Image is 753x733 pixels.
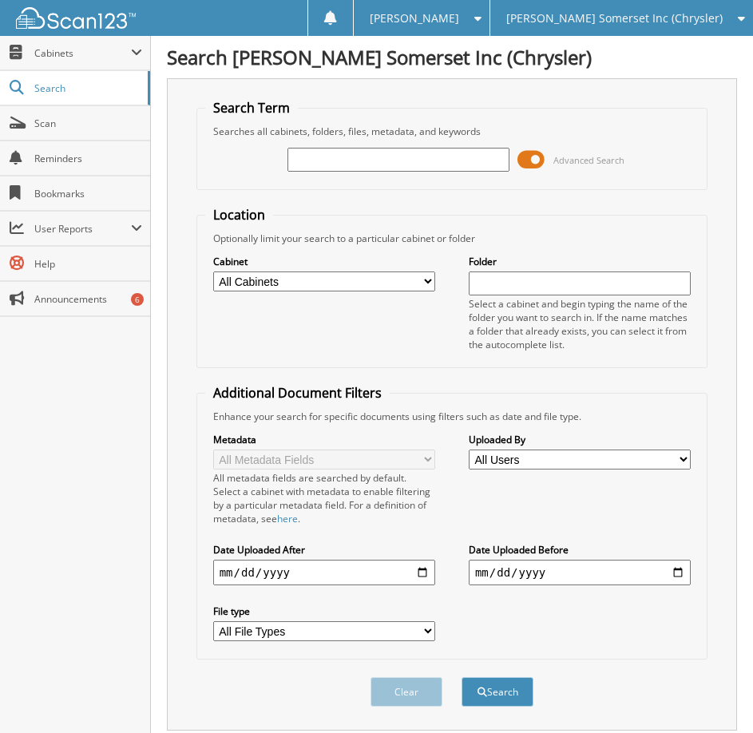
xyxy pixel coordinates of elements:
span: Bookmarks [34,187,142,200]
legend: Location [205,206,273,224]
div: Searches all cabinets, folders, files, metadata, and keywords [205,125,699,138]
label: Metadata [213,433,435,446]
input: end [469,560,691,585]
span: [PERSON_NAME] Somerset Inc (Chrysler) [506,14,723,23]
span: Reminders [34,152,142,165]
span: Search [34,81,140,95]
div: All metadata fields are searched by default. Select a cabinet with metadata to enable filtering b... [213,471,435,525]
label: Folder [469,255,691,268]
label: Date Uploaded After [213,543,435,557]
legend: Additional Document Filters [205,384,390,402]
div: 6 [131,293,144,306]
span: [PERSON_NAME] [370,14,459,23]
legend: Search Term [205,99,298,117]
div: Optionally limit your search to a particular cabinet or folder [205,232,699,245]
a: here [277,512,298,525]
label: Date Uploaded Before [469,543,691,557]
label: Uploaded By [469,433,691,446]
input: start [213,560,435,585]
span: Announcements [34,292,142,306]
div: Select a cabinet and begin typing the name of the folder you want to search in. If the name match... [469,297,691,351]
img: scan123-logo-white.svg [16,7,136,29]
div: Enhance your search for specific documents using filters such as date and file type. [205,410,699,423]
button: Clear [371,677,442,707]
span: Scan [34,117,142,130]
span: Cabinets [34,46,131,60]
span: User Reports [34,222,131,236]
span: Help [34,257,142,271]
label: File type [213,604,435,618]
label: Cabinet [213,255,435,268]
button: Search [462,677,533,707]
h1: Search [PERSON_NAME] Somerset Inc (Chrysler) [167,44,737,70]
span: Advanced Search [553,154,624,166]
